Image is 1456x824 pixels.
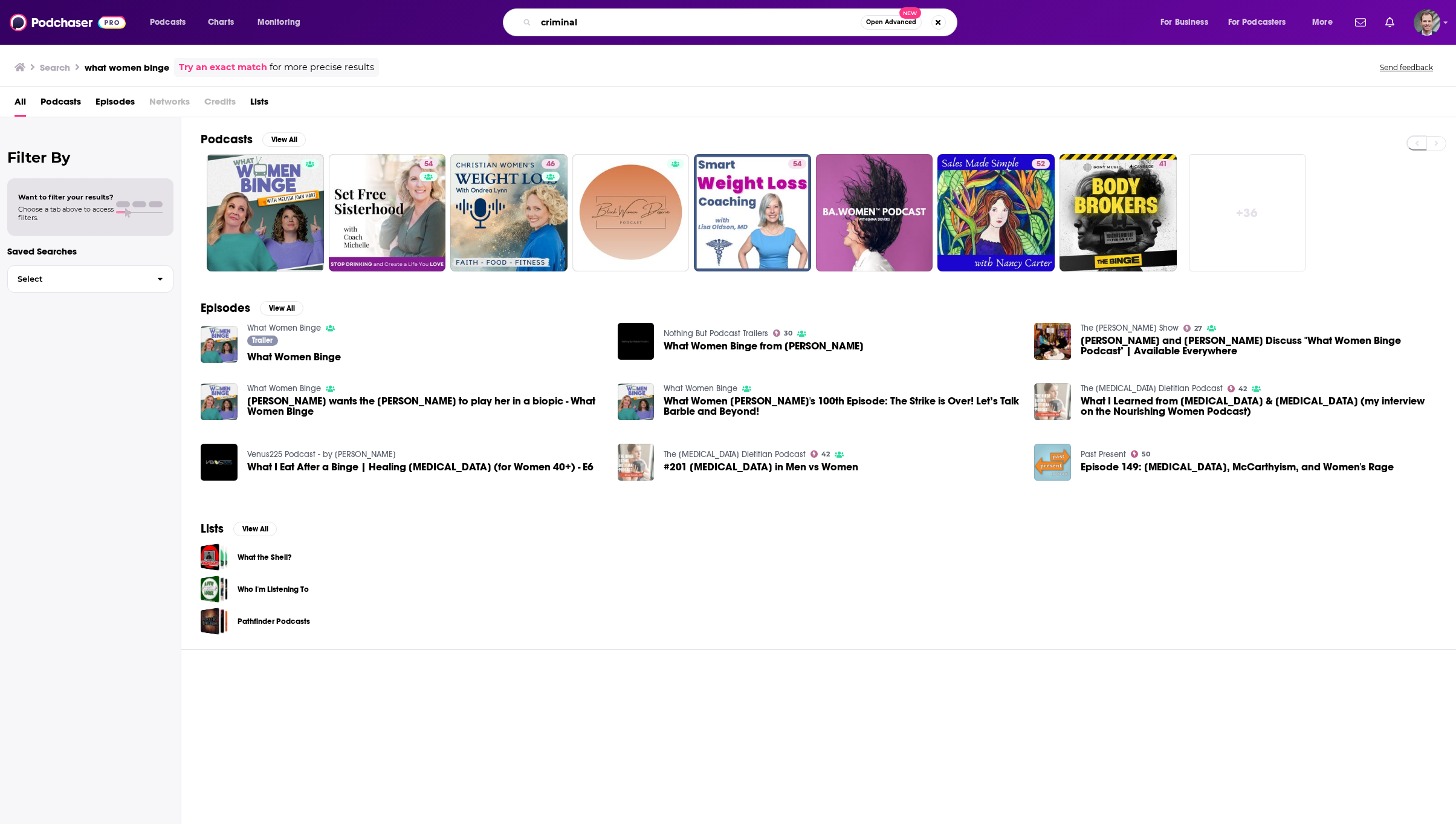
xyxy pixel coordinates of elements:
a: ListsView All [201,521,277,536]
img: Episode 149: Binge Drinking, McCarthyism, and Women's Rage [1034,444,1071,481]
span: Podcasts [150,14,186,31]
span: 54 [793,158,801,170]
span: What I Learned from [MEDICAL_DATA] & [MEDICAL_DATA] (my interview on the Nourishing Women Podcast) [1081,396,1437,417]
button: View All [260,301,303,316]
a: The Binge Eating Dietitian Podcast [1081,383,1223,394]
a: Candice King wants the Olsen Twins to play her in a biopic - What Women Binge [247,396,603,417]
span: 30 [784,331,792,336]
a: 41 [1154,159,1172,169]
button: View All [262,132,306,147]
a: What Women Binge from Melissa Joan Hart [664,341,864,351]
button: Send feedback [1376,62,1437,73]
span: Select [8,275,147,283]
a: The Binge Eating Dietitian Podcast [664,449,806,459]
a: 46 [450,154,568,271]
a: 50 [1131,450,1150,458]
span: 50 [1142,452,1150,457]
button: Show profile menu [1414,9,1440,36]
a: Pathfinder Podcasts [201,608,228,635]
span: For Podcasters [1228,14,1286,31]
img: Melissa Joan Hart and Amanda Lee Discuss "What Women Binge Podcast" | Available Everywhere [1034,323,1071,360]
span: 41 [1159,158,1167,170]
img: User Profile [1414,9,1440,36]
span: 27 [1194,326,1202,331]
a: The Brett Allan Show [1081,323,1179,333]
button: open menu [1304,13,1348,32]
h2: Episodes [201,300,250,316]
a: Pathfinder Podcasts [238,615,310,628]
span: for more precise results [270,60,374,74]
span: All [15,92,26,117]
a: 52 [937,154,1055,271]
a: What I Eat After a Binge | Healing Binge Eating (for Women 40+) - E6 [247,462,594,472]
h3: what women binge [85,62,169,73]
a: What Women Binge [247,383,321,394]
button: open menu [249,13,316,32]
span: Episode 149: [MEDICAL_DATA], McCarthyism, and Women's Rage [1081,462,1394,472]
input: Search podcasts, credits, & more... [536,13,861,32]
a: 41 [1060,154,1177,271]
a: Past Present [1081,449,1126,459]
a: Venus225 Podcast - by Karen Oliver [247,449,396,459]
img: What Women Binge from Melissa Joan Hart [618,323,655,360]
a: Melissa Joan Hart and Amanda Lee Discuss "What Women Binge Podcast" | Available Everywhere [1081,336,1437,356]
span: 42 [821,452,830,457]
span: What the Shell? [201,543,228,571]
a: What Women Binge [247,352,341,362]
a: Podcasts [40,92,81,117]
span: #201 [MEDICAL_DATA] in Men vs Women [664,462,858,472]
a: What the Shell? [238,551,291,564]
h2: Lists [201,521,224,536]
button: open menu [1152,13,1223,32]
img: Candice King wants the Olsen Twins to play her in a biopic - What Women Binge [201,383,238,420]
span: What Women [PERSON_NAME]'s 100th Episode: The Strike is Over! Let’s Talk Barbie and Beyond! [664,396,1020,417]
a: #201 Binge Eating in Men vs Women [664,462,858,472]
a: Who I'm Listening To [238,583,309,596]
a: 42 [811,450,830,458]
a: +36 [1189,154,1306,271]
a: 54 [329,154,446,271]
a: EpisodesView All [201,300,303,316]
h2: Filter By [7,149,173,166]
a: PodcastsView All [201,132,306,147]
a: Episode 149: Binge Drinking, McCarthyism, and Women's Rage [1081,462,1394,472]
span: Lists [250,92,268,117]
a: Show notifications dropdown [1350,12,1371,33]
img: What Women Binge [201,326,238,363]
span: Choose a tab above to access filters. [18,205,114,222]
img: Podchaser - Follow, Share and Rate Podcasts [10,11,126,34]
button: open menu [141,13,201,32]
a: 52 [1032,159,1050,169]
h3: Search [40,62,70,73]
div: Search podcasts, credits, & more... [514,8,969,36]
button: View All [233,522,277,536]
span: 52 [1037,158,1045,170]
img: What I Learned from Binge Eating & Amenorrhea (my interview on the Nourishing Women Podcast) [1034,383,1071,420]
img: What Women Binge's 100th Episode: The Strike is Over! Let’s Talk Barbie and Beyond! [618,383,655,420]
span: Trailer [252,337,273,344]
img: #201 Binge Eating in Men vs Women [618,444,655,481]
a: What Women Binge [247,323,321,333]
span: Open Advanced [866,19,916,25]
span: Want to filter your results? [18,193,114,201]
a: 46 [542,159,560,169]
span: Credits [204,92,236,117]
span: Logged in as kwerderman [1414,9,1440,36]
a: 54 [788,159,806,169]
a: 54 [694,154,811,271]
button: open menu [1220,13,1304,32]
h2: Podcasts [201,132,253,147]
a: Who I'm Listening To [201,576,228,603]
span: New [899,7,921,19]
